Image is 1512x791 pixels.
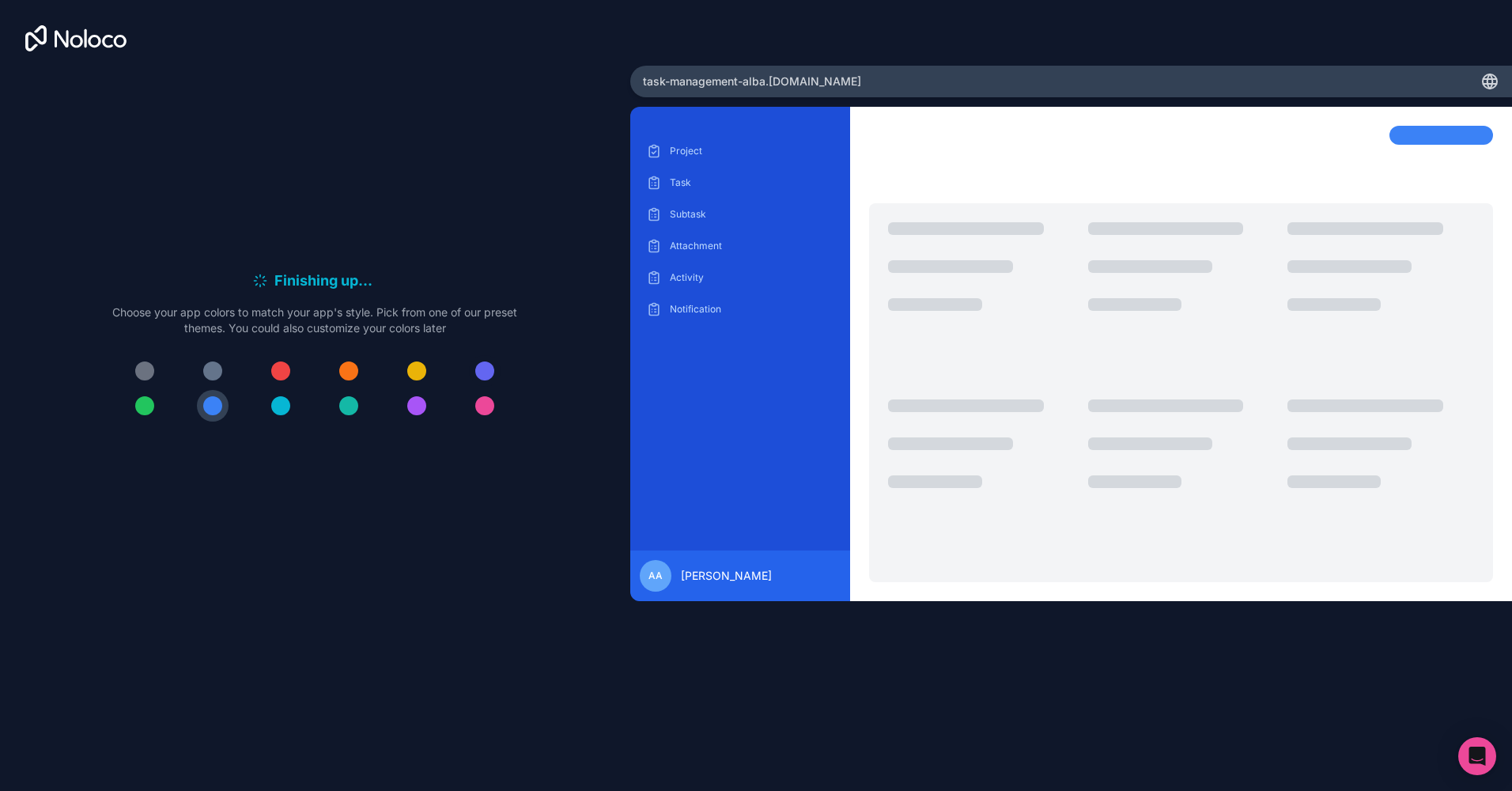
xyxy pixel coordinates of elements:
p: Choose your app colors to match your app's style. Pick from one of our preset themes. You could a... [112,305,517,336]
span: AA [648,570,663,582]
p: Subtask [670,208,835,221]
p: Attachment [670,240,835,252]
p: Notification [670,303,835,316]
p: Project [670,145,835,157]
p: Task [670,176,835,189]
div: Open Intercom Messenger [1458,737,1496,775]
span: [PERSON_NAME] [681,568,772,584]
div: scrollable content [643,138,838,538]
span: task-management-alba .[DOMAIN_NAME] [643,74,861,89]
p: Activity [670,271,835,284]
h6: Finishing up [274,270,377,292]
span: . [358,270,363,292]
